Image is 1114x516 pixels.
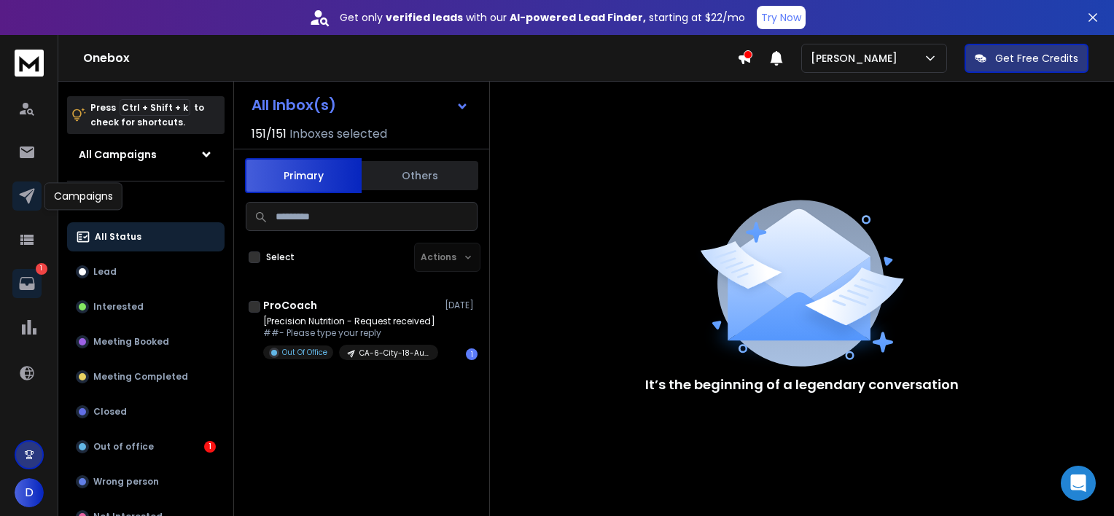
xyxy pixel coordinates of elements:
a: 1 [12,269,42,298]
label: Select [266,251,295,263]
p: Out of office [93,441,154,453]
p: Get only with our starting at $22/mo [340,10,745,25]
div: Open Intercom Messenger [1061,466,1096,501]
span: Ctrl + Shift + k [120,99,190,116]
h1: All Campaigns [79,147,157,162]
p: CA-6-City-18-Aug-25 [359,348,429,359]
div: 1 [466,348,478,360]
button: Interested [67,292,225,321]
p: ##- Please type your reply [263,327,438,339]
button: Meeting Booked [67,327,225,356]
p: [Precision Nutrition - Request received] [263,316,438,327]
p: Out Of Office [282,347,327,358]
p: Get Free Credits [995,51,1078,66]
strong: verified leads [386,10,463,25]
p: Press to check for shortcuts. [90,101,204,130]
button: All Status [67,222,225,251]
p: Closed [93,406,127,418]
h3: Inboxes selected [289,125,387,143]
p: 1 [36,263,47,275]
button: Try Now [757,6,806,29]
button: Lead [67,257,225,286]
span: 151 / 151 [252,125,287,143]
h1: ProCoach [263,298,317,313]
h3: Filters [67,193,225,214]
p: Wrong person [93,476,159,488]
img: logo [15,50,44,77]
div: Campaigns [44,182,122,210]
p: [DATE] [445,300,478,311]
h1: All Inbox(s) [252,98,336,112]
p: [PERSON_NAME] [811,51,903,66]
button: Out of office1 [67,432,225,461]
p: Try Now [761,10,801,25]
h1: Onebox [83,50,737,67]
button: All Inbox(s) [240,90,480,120]
button: Get Free Credits [965,44,1088,73]
p: Meeting Completed [93,371,188,383]
button: D [15,478,44,507]
button: Wrong person [67,467,225,496]
button: Closed [67,397,225,426]
button: Primary [245,158,362,193]
p: All Status [95,231,141,243]
button: Others [362,160,478,192]
div: 1 [204,441,216,453]
p: Meeting Booked [93,336,169,348]
strong: AI-powered Lead Finder, [510,10,646,25]
p: Lead [93,266,117,278]
p: It’s the beginning of a legendary conversation [645,375,959,395]
p: Interested [93,301,144,313]
button: All Campaigns [67,140,225,169]
button: Meeting Completed [67,362,225,391]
